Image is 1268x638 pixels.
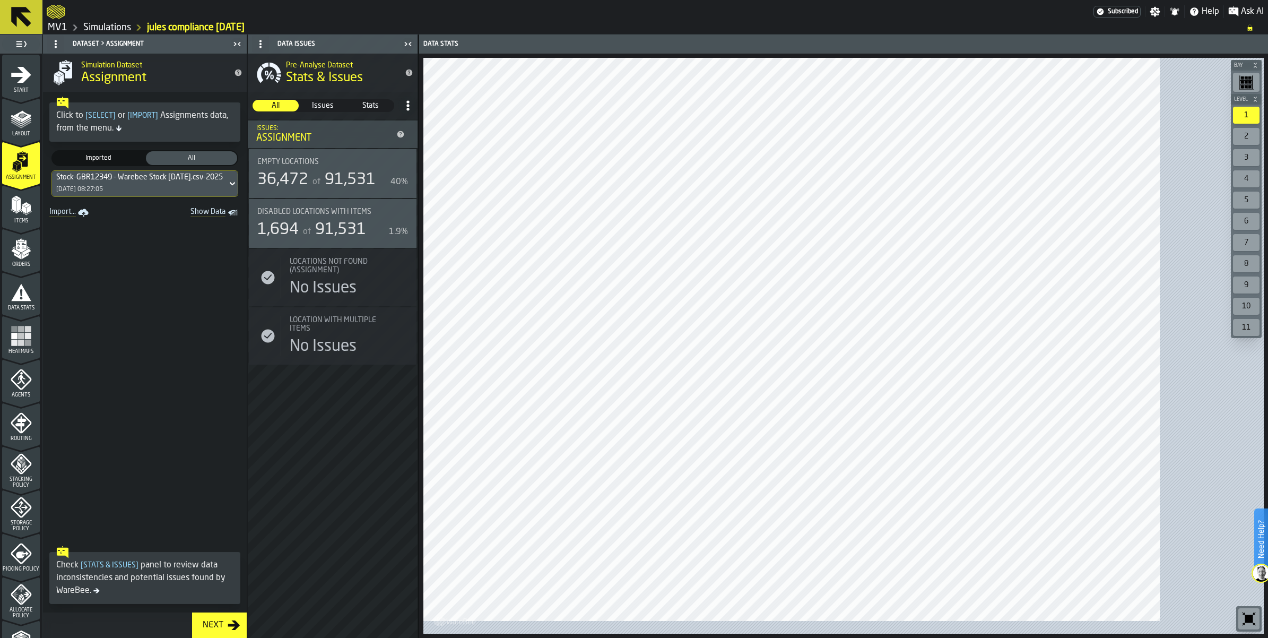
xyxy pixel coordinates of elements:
[2,477,40,488] span: Stacking Policy
[2,436,40,442] span: Routing
[1231,147,1262,168] div: button-toolbar-undefined
[56,186,103,193] div: [DATE] 08:27:05
[253,100,298,111] span: All
[257,208,395,216] div: Title
[1224,5,1268,18] label: button-toggle-Ask AI
[2,88,40,93] span: Start
[1233,170,1260,187] div: 4
[2,98,40,141] li: menu Layout
[1231,126,1262,147] div: button-toolbar-undefined
[1231,71,1262,94] div: button-toolbar-undefined
[401,38,415,50] label: button-toggle-Close me
[425,610,485,632] a: logo-header
[1231,253,1262,274] div: button-toolbar-undefined
[303,228,311,236] span: of
[47,21,1264,34] nav: Breadcrumb
[1231,60,1262,71] button: button-
[1108,8,1138,15] span: Subscribed
[2,229,40,271] li: menu Orders
[1233,298,1260,315] div: 10
[2,446,40,489] li: menu Stacking Policy
[1232,97,1250,102] span: Level
[290,316,395,333] span: Location with multiple Items
[2,131,40,137] span: Layout
[2,349,40,355] span: Heatmaps
[1093,6,1141,18] div: Menu Subscription
[419,35,1268,54] header: Data Stats
[1145,6,1165,17] label: button-toggle-Settings
[55,153,142,163] span: Imported
[312,178,320,186] span: of
[83,22,131,33] a: link-to-/wh/i/3ccf57d1-1e0c-4a81-a3bb-c2011c5f0d50
[125,112,160,119] span: Import
[290,316,395,333] div: Title
[257,170,308,189] div: 36,472
[248,54,418,92] div: title-Stats & Issues
[286,70,363,87] span: Stats & Issues
[1233,192,1260,209] div: 5
[1165,6,1184,17] label: button-toggle-Notifications
[155,112,158,119] span: ]
[79,562,141,569] span: Stats & Issues
[1255,510,1267,569] label: Need Help?
[390,176,408,188] div: 40%
[347,99,394,112] label: button-switch-multi-Stats
[53,151,144,165] div: thumb
[127,112,130,119] span: [
[290,316,408,333] div: Title
[290,257,408,274] div: Title
[85,112,88,119] span: [
[136,562,138,569] span: ]
[56,173,223,182] div: DropdownMenuValue-e189c6d7-3557-4b92-aa96-c22f48c324e9
[2,607,40,619] span: Allocate Policy
[56,173,245,182] div: Stock-GBR12349 - Warebee Stock [DATE].csv-2025-10-13
[300,100,346,111] div: thumb
[256,125,392,132] div: Issues:
[147,22,245,33] a: link-to-/wh/i/3ccf57d1-1e0c-4a81-a3bb-c2011c5f0d50/simulations/b692aa29-5322-4936-8e53-8c081de314ec
[421,40,845,48] div: Data Stats
[153,208,225,218] span: Show Data
[1241,5,1264,18] span: Ask AI
[192,613,247,638] button: button-Next
[299,99,346,112] label: button-switch-multi-Issues
[51,150,145,166] label: button-switch-multi-Imported
[257,158,395,166] div: Title
[198,619,228,632] div: Next
[1233,319,1260,336] div: 11
[47,2,65,21] a: logo-header
[249,149,416,198] div: stat-Empty locations
[1185,5,1223,18] label: button-toggle-Help
[249,249,416,306] div: stat-Locations not found (Assignment)
[2,392,40,398] span: Agents
[257,208,408,216] div: Title
[45,205,95,220] a: link-to-/wh/i/3ccf57d1-1e0c-4a81-a3bb-c2011c5f0d50/import/assignment/
[256,132,392,144] div: Assignment
[257,158,408,166] div: Title
[81,59,225,70] h2: Sub Title
[51,170,238,197] div: DropdownMenuValue-e189c6d7-3557-4b92-aa96-c22f48c324e9[DATE] 08:27:05
[1233,149,1260,166] div: 3
[2,175,40,180] span: Assignment
[113,112,116,119] span: ]
[146,151,237,165] div: thumb
[300,100,345,111] span: Issues
[1231,105,1262,126] div: button-toolbar-undefined
[1093,6,1141,18] a: link-to-/wh/i/3ccf57d1-1e0c-4a81-a3bb-c2011c5f0d50/settings/billing
[1231,274,1262,296] div: button-toolbar-undefined
[2,185,40,228] li: menu Items
[149,205,245,220] a: toggle-dataset-table-Show Data
[290,337,357,356] div: No Issues
[315,222,366,238] span: 91,531
[389,226,408,238] div: 1.9%
[249,199,416,248] div: stat-Disabled locations with Items
[81,70,146,87] span: Assignment
[56,109,233,135] div: Click to or Assignments data, from the menu.
[252,99,299,112] label: button-switch-multi-All
[290,279,357,298] div: No Issues
[56,559,233,597] div: Check panel to review data inconsistencies and potential issues found by WareBee.
[83,112,118,119] span: Select
[48,22,67,33] a: link-to-/wh/i/3ccf57d1-1e0c-4a81-a3bb-c2011c5f0d50
[1231,189,1262,211] div: button-toolbar-undefined
[257,208,371,216] span: Disabled locations with Items
[2,262,40,268] span: Orders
